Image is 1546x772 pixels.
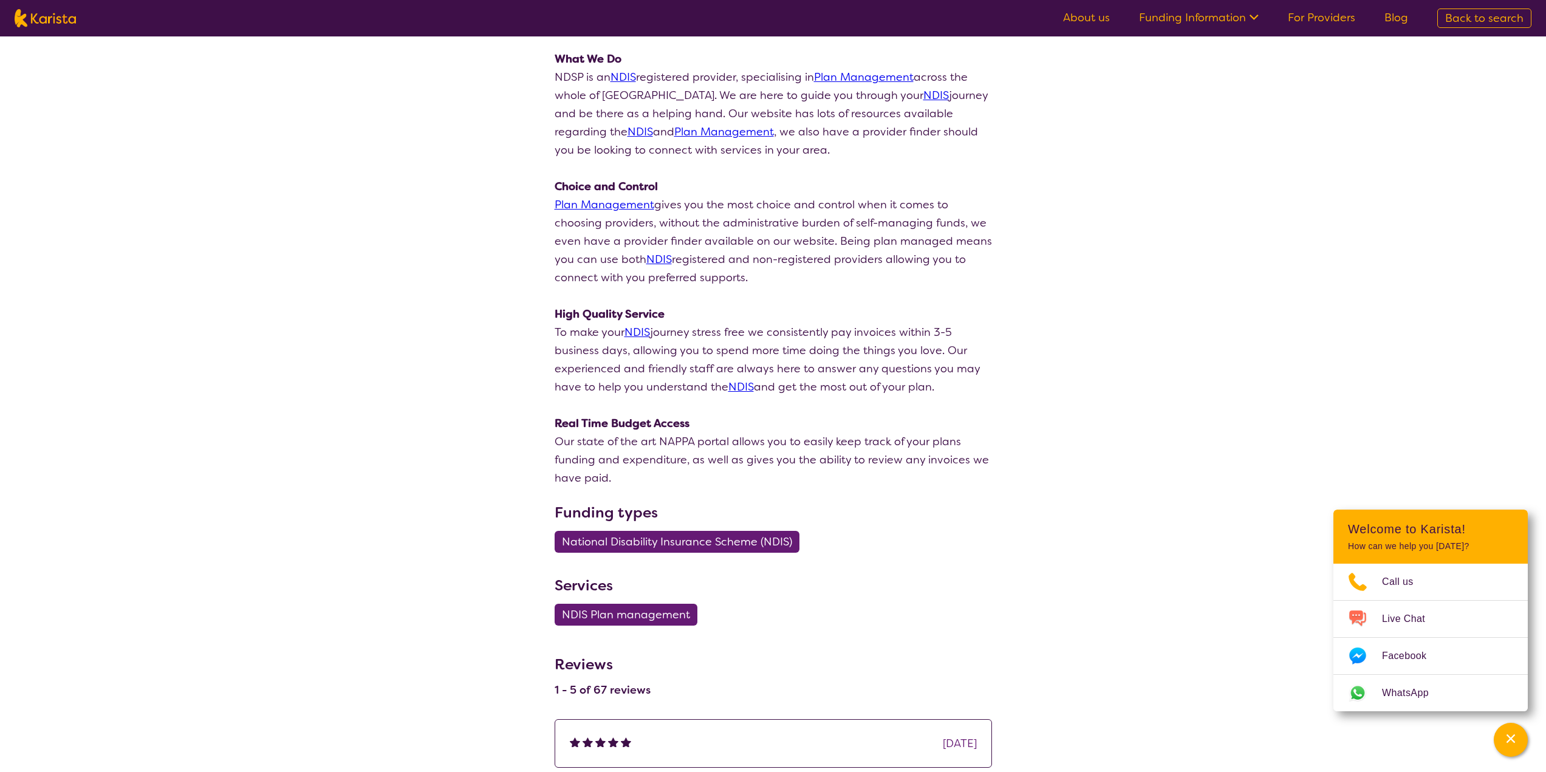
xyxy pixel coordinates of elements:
p: To make your journey stress free we consistently pay invoices within 3-5 business days, allowing ... [555,323,992,396]
p: gives you the most choice and control when it comes to choosing providers, without the administra... [555,196,992,287]
button: Channel Menu [1494,723,1528,757]
a: NDIS Plan management [555,607,705,622]
span: National Disability Insurance Scheme (NDIS) [562,531,792,553]
a: Funding Information [1139,10,1259,25]
span: Live Chat [1382,610,1440,628]
img: fullstar [608,737,618,747]
a: About us [1063,10,1110,25]
a: NDIS [728,380,754,394]
img: fullstar [570,737,580,747]
a: National Disability Insurance Scheme (NDIS) [555,535,807,549]
h3: Services [555,575,992,596]
h3: Funding types [555,502,992,524]
img: fullstar [621,737,631,747]
span: Facebook [1382,647,1441,665]
span: Call us [1382,573,1428,591]
a: Blog [1384,10,1408,25]
span: WhatsApp [1382,684,1443,702]
img: Karista logo [15,9,76,27]
img: fullstar [583,737,593,747]
strong: Choice and Control [555,179,658,194]
a: Plan Management [555,197,654,212]
strong: High Quality Service [555,307,665,321]
div: [DATE] [943,734,977,753]
strong: What We Do [555,52,621,66]
a: NDIS [624,325,650,340]
span: Back to search [1445,11,1524,26]
span: NDIS Plan management [562,604,690,626]
h4: 1 - 5 of 67 reviews [555,683,651,697]
a: Back to search [1437,9,1531,28]
a: NDIS [646,252,672,267]
ul: Choose channel [1333,564,1528,711]
h2: Welcome to Karista! [1348,522,1513,536]
div: Channel Menu [1333,510,1528,711]
p: How can we help you [DATE]? [1348,541,1513,552]
a: Plan Management [814,70,914,84]
h3: Reviews [555,647,651,675]
strong: Real Time Budget Access [555,416,689,431]
a: NDIS [923,88,949,103]
a: NDIS [628,125,653,139]
a: For Providers [1288,10,1355,25]
p: NDSP is an registered provider, specialising in across the whole of [GEOGRAPHIC_DATA]. We are her... [555,68,992,159]
a: Plan Management [674,125,774,139]
img: fullstar [595,737,606,747]
a: NDIS [611,70,636,84]
a: Web link opens in a new tab. [1333,675,1528,711]
p: Our state of the art NAPPA portal allows you to easily keep track of your plans funding and expen... [555,432,992,487]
